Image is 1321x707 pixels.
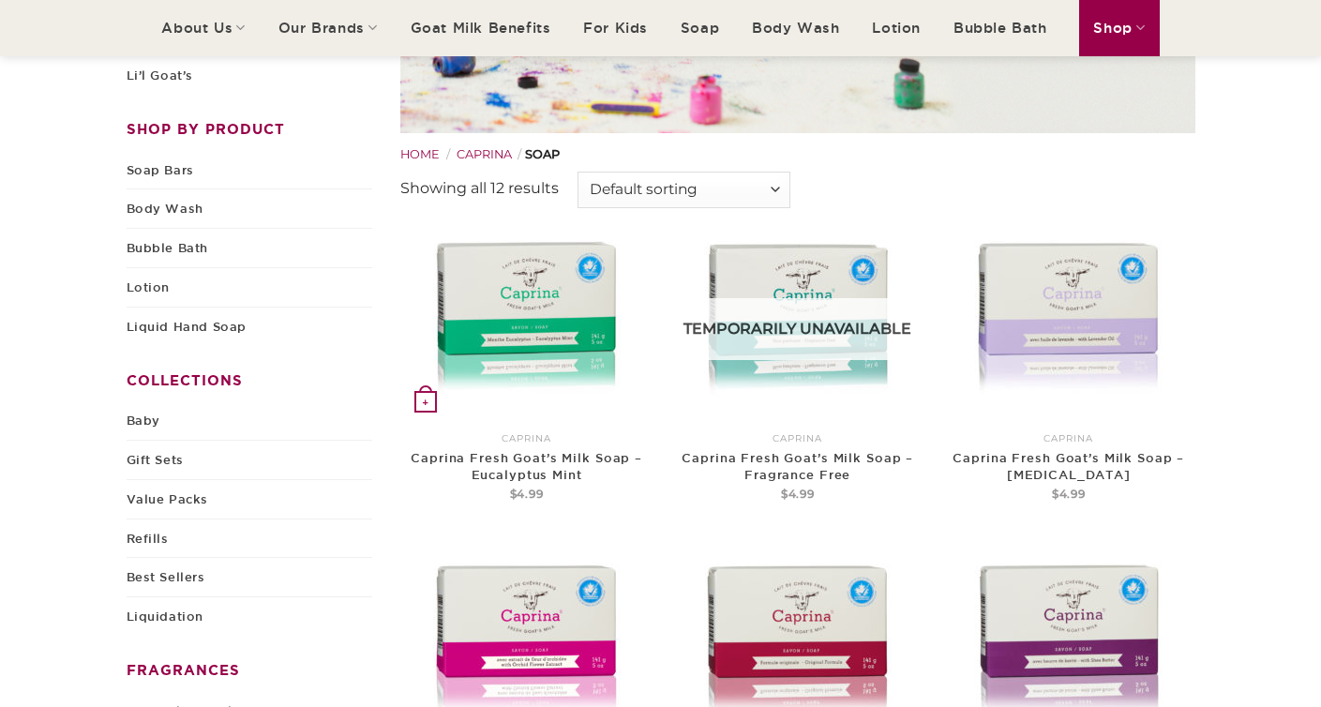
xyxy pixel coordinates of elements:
[127,662,240,678] span: Fragrances
[127,406,160,435] a: Baby
[681,430,915,447] p: Caprina
[400,147,440,161] a: Home
[400,176,559,201] p: Showing all 12 results
[414,387,437,415] div: Add to cart
[1052,487,1059,501] span: $
[781,487,815,501] bdi: 4.99
[426,218,628,420] img: goat milk soap eucalyptus mint
[127,61,194,90] a: Li’l Goat’s
[127,372,243,388] span: Collections
[510,487,518,501] span: $
[872,2,921,54] a: Lotion
[518,147,521,161] span: /
[578,172,790,208] select: Shop order
[697,218,899,420] img: goat milk soap fragrance free
[410,430,644,447] p: Caprina
[414,391,437,414] strong: +
[671,298,924,360] div: Temporarily Unavailable
[127,194,203,223] a: Body Wash
[127,312,248,341] a: Liquid Hand Soap
[127,156,194,185] a: Soap Bars
[127,563,205,592] a: Best Sellers
[681,2,719,54] a: Soap
[411,2,551,54] a: Goat Milk Benefits
[510,487,544,501] bdi: 4.99
[457,147,512,161] a: Caprina
[752,2,839,54] a: Body Wash
[953,2,1047,54] a: Bubble Bath
[1052,487,1086,501] bdi: 4.99
[681,449,915,483] a: Caprina Fresh Goat’s Milk Soap – Fragrance Free
[952,430,1186,447] p: Caprina
[410,449,644,483] a: Caprina Fresh Goat’s Milk Soap – Eucalyptus Mint
[968,218,1170,420] img: goat milk soap lavender oil
[400,147,1195,161] nav: Soap
[583,2,648,54] a: For Kids
[127,485,209,514] a: Value Packs
[952,449,1186,483] a: Caprina Fresh Goat’s Milk Soap – [MEDICAL_DATA]
[781,487,788,501] span: $
[127,233,209,263] a: Bubble Bath
[127,602,204,631] a: Liquidation
[446,147,450,161] span: /
[127,445,184,474] a: Gift Sets
[127,524,169,553] a: Refills
[127,121,285,137] span: Shop By Product
[127,273,171,302] a: Lotion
